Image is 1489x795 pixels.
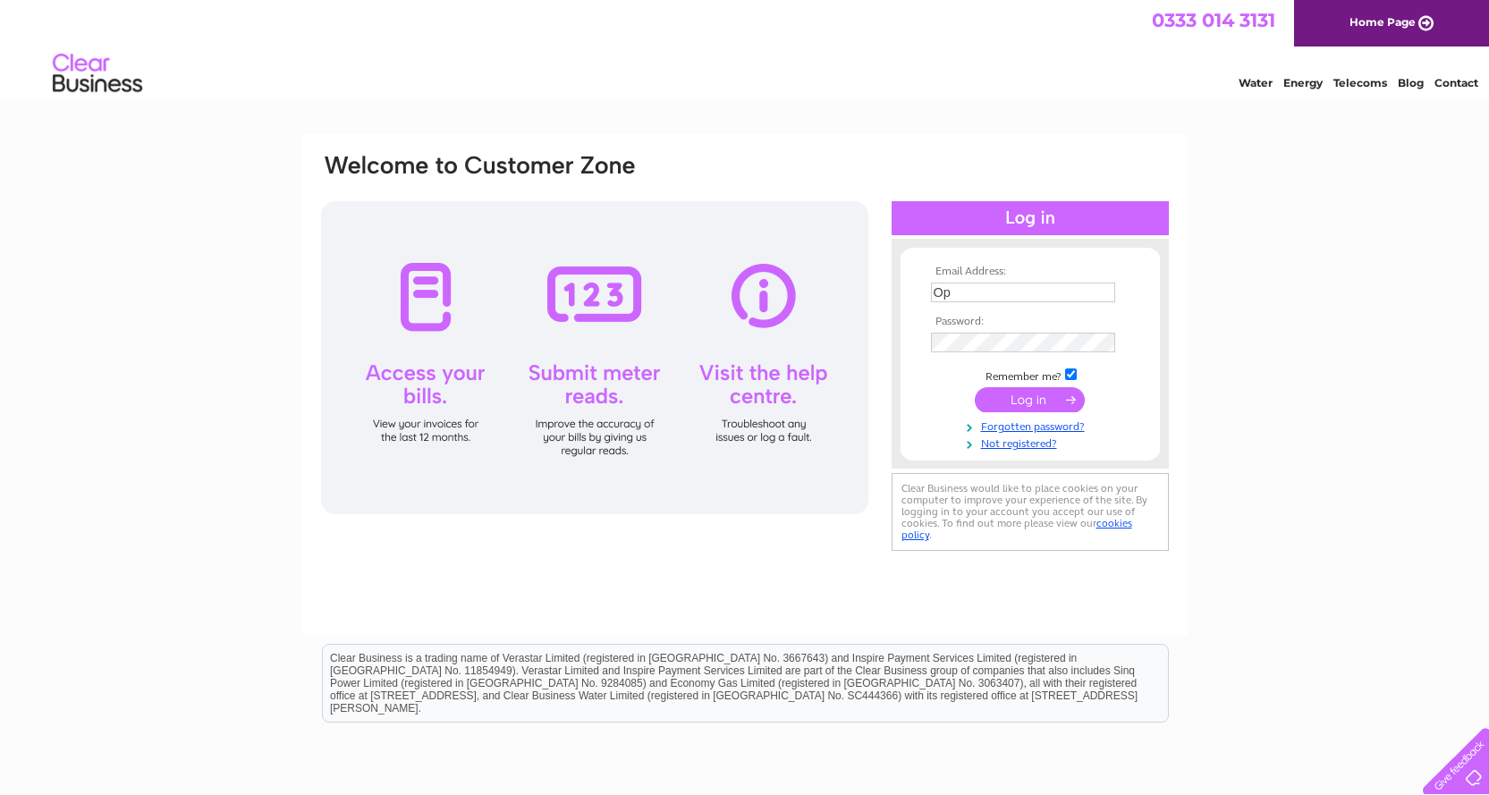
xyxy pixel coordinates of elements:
[926,366,1134,384] td: Remember me?
[926,316,1134,328] th: Password:
[926,266,1134,278] th: Email Address:
[931,417,1134,434] a: Forgotten password?
[1283,76,1323,89] a: Energy
[892,473,1169,551] div: Clear Business would like to place cookies on your computer to improve your experience of the sit...
[1239,76,1273,89] a: Water
[1434,76,1478,89] a: Contact
[1333,76,1387,89] a: Telecoms
[1152,9,1275,31] a: 0333 014 3131
[1398,76,1424,89] a: Blog
[52,47,143,101] img: logo.png
[975,387,1085,412] input: Submit
[901,517,1132,541] a: cookies policy
[323,10,1168,87] div: Clear Business is a trading name of Verastar Limited (registered in [GEOGRAPHIC_DATA] No. 3667643...
[931,434,1134,451] a: Not registered?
